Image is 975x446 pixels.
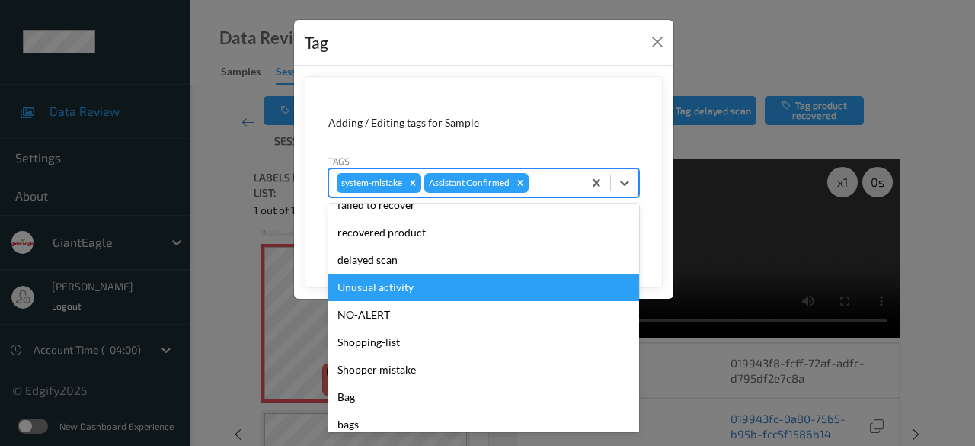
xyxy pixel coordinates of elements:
label: Tags [328,154,350,168]
div: Shopper mistake [328,356,639,383]
div: recovered product [328,219,639,246]
div: bags [328,411,639,438]
div: Remove Assistant Confirmed [512,173,529,193]
div: NO-ALERT [328,301,639,329]
div: Tag [305,30,328,55]
button: Close [647,31,668,53]
div: Adding / Editing tags for Sample [328,115,639,130]
div: system-mistake [337,173,404,193]
div: delayed scan [328,246,639,274]
div: Bag [328,383,639,411]
div: failed to recover [328,191,639,219]
div: Shopping-list [328,329,639,356]
div: Unusual activity [328,274,639,301]
div: Remove system-mistake [404,173,421,193]
div: Assistant Confirmed [424,173,512,193]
